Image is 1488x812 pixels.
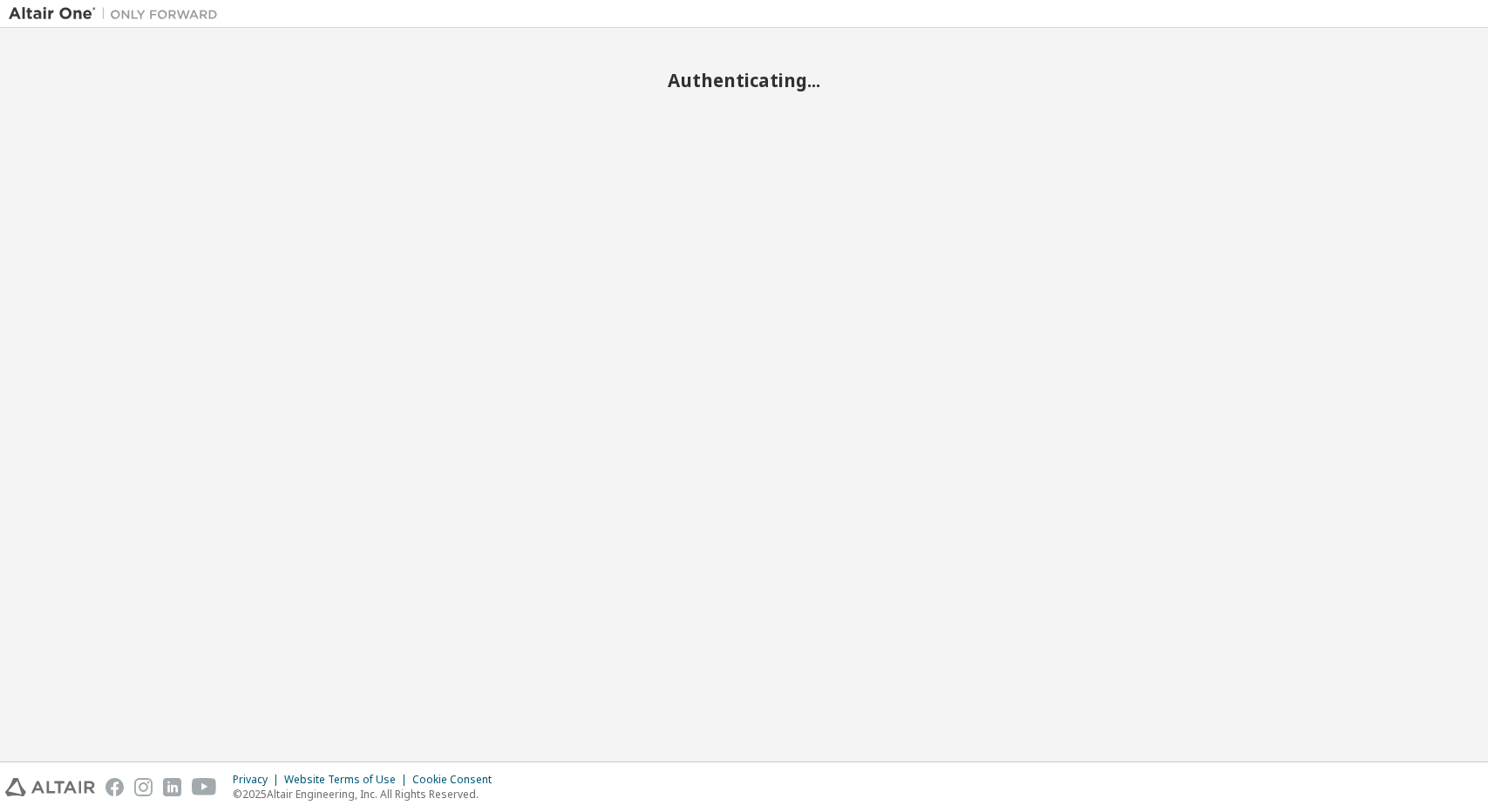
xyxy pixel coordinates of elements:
[284,773,412,787] div: Website Terms of Use
[5,778,95,796] img: altair_logo.svg
[233,787,502,802] p: © 2025 Altair Engineering, Inc. All Rights Reserved.
[134,778,153,796] img: instagram.svg
[9,69,1479,91] h2: Authenticating...
[163,778,181,796] img: linkedin.svg
[105,778,124,796] img: facebook.svg
[412,773,502,787] div: Cookie Consent
[9,5,227,23] img: Altair One
[233,773,284,787] div: Privacy
[192,778,217,796] img: youtube.svg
